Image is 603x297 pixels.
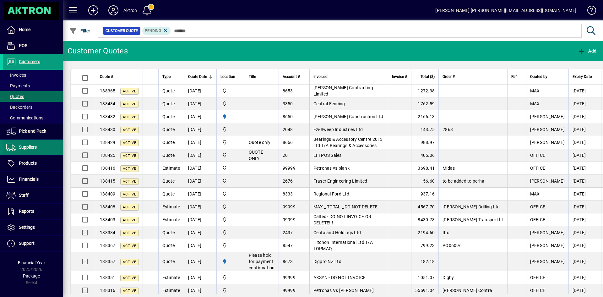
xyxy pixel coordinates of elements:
[249,73,275,80] div: Title
[19,27,30,32] span: Home
[283,127,293,132] span: 2048
[162,204,180,209] span: Estimate
[411,175,438,188] td: 56.60
[573,73,597,80] div: Expiry Date
[23,273,40,278] span: Package
[435,5,576,15] div: [PERSON_NAME] [PERSON_NAME][EMAIL_ADDRESS][DOMAIN_NAME]
[184,123,216,136] td: [DATE]
[3,204,63,219] a: Reports
[283,179,293,184] span: 2676
[100,275,116,280] span: 138351
[220,100,241,107] span: Central
[184,226,216,239] td: [DATE]
[19,43,27,48] span: POS
[443,73,503,80] div: Order #
[184,284,216,297] td: [DATE]
[162,114,175,119] span: Quote
[443,179,484,184] span: to be added to perha
[3,80,63,91] a: Payments
[162,73,171,80] span: Type
[283,230,293,235] span: 2437
[421,73,435,80] span: Total ($)
[411,162,438,175] td: 3698.41
[162,166,180,171] span: Estimate
[162,275,180,280] span: Estimate
[100,204,116,209] span: 138408
[220,73,241,80] div: Location
[162,288,180,293] span: Estimate
[313,288,374,293] span: Petronas Vs [PERSON_NAME]
[583,1,595,22] a: Knowledge Base
[220,216,241,223] span: Central
[313,230,361,235] span: Centaland Holdings Ltd
[220,126,241,133] span: Central
[162,259,175,264] span: Quote
[313,101,345,106] span: Central Fencing
[530,217,546,222] span: OFFICE
[313,240,373,251] span: Hitchon International Ltd T/A TOPMAQ
[530,88,540,93] span: MAX
[184,175,216,188] td: [DATE]
[123,244,136,248] span: Active
[162,217,180,222] span: Estimate
[123,141,136,145] span: Active
[145,29,161,33] span: Pending
[313,259,341,264] span: Digpro NZ Ltd
[3,22,63,38] a: Home
[3,156,63,171] a: Products
[313,73,384,80] div: Invoiced
[511,73,522,80] div: Ref
[443,288,492,293] span: [PERSON_NAME] Contra
[530,243,565,248] span: [PERSON_NAME]
[123,167,136,171] span: Active
[220,165,241,172] span: Central
[283,114,293,119] span: 8650
[568,201,601,213] td: [DATE]
[249,140,271,145] span: Quote only
[184,271,216,284] td: [DATE]
[123,205,136,209] span: Active
[220,152,241,159] span: Central
[100,243,116,248] span: 138367
[123,154,136,158] span: Active
[19,241,35,246] span: Support
[530,101,540,106] span: MAX
[19,59,40,64] span: Customers
[530,153,546,158] span: OFFICE
[411,123,438,136] td: 143.75
[100,217,116,222] span: 138403
[283,243,293,248] span: 8547
[411,284,438,297] td: 55591.04
[6,73,26,78] span: Invoices
[568,213,601,226] td: [DATE]
[568,110,601,123] td: [DATE]
[123,289,136,293] span: Active
[313,214,372,225] span: Caltex - DO NOT INVOICE OR DELETE!!!
[249,253,275,270] span: Please hold for payment confirmation
[184,85,216,97] td: [DATE]
[188,73,207,80] span: Quote Date
[443,73,455,80] span: Order #
[100,140,116,145] span: 138429
[184,149,216,162] td: [DATE]
[568,149,601,162] td: [DATE]
[530,166,546,171] span: OFFICE
[123,276,136,280] span: Active
[3,102,63,113] a: Backorders
[184,136,216,149] td: [DATE]
[530,114,565,119] span: [PERSON_NAME]
[100,166,116,171] span: 138416
[184,110,216,123] td: [DATE]
[6,105,32,110] span: Backorders
[220,73,235,80] span: Location
[123,5,137,15] div: Aktron
[220,274,241,281] span: Central
[313,191,349,196] span: Regional Ford Ltd
[283,101,293,106] span: 3350
[220,287,241,294] span: Central
[530,259,565,264] span: [PERSON_NAME]
[313,137,383,148] span: Bearings & Accessory Centre 2013 Ltd T/A Bearings & Accessories
[578,48,596,53] span: Add
[443,217,503,222] span: [PERSON_NAME] Transport Lt
[411,252,438,271] td: 182.18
